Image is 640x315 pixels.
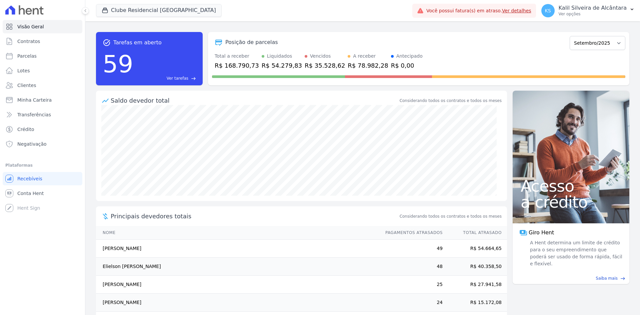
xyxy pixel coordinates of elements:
[353,53,376,60] div: A receber
[545,8,551,13] span: KS
[267,53,292,60] div: Liquidados
[400,98,502,104] div: Considerando todos os contratos e todos os meses
[426,7,531,14] span: Você possui fatura(s) em atraso.
[379,258,443,276] td: 48
[305,61,345,70] div: R$ 35.528,62
[310,53,331,60] div: Vencidos
[17,53,37,59] span: Parcelas
[17,97,52,103] span: Minha Carteira
[17,38,40,45] span: Contratos
[96,294,379,312] td: [PERSON_NAME]
[3,187,82,200] a: Conta Hent
[17,111,51,118] span: Transferências
[379,276,443,294] td: 25
[3,79,82,92] a: Clientes
[5,161,80,169] div: Plataformas
[443,276,507,294] td: R$ 27.941,58
[443,294,507,312] td: R$ 15.172,08
[400,213,502,219] span: Considerando todos os contratos e todos os meses
[111,212,398,221] span: Principais devedores totais
[113,39,162,47] span: Tarefas em aberto
[596,275,618,281] span: Saiba mais
[529,229,554,237] span: Giro Hent
[3,123,82,136] a: Crédito
[17,141,47,147] span: Negativação
[521,178,621,194] span: Acesso
[3,64,82,77] a: Lotes
[379,226,443,240] th: Pagamentos Atrasados
[3,35,82,48] a: Contratos
[529,239,623,267] span: A Hent determina um limite de crédito para o seu empreendimento que poderá ser usado de forma ráp...
[379,294,443,312] td: 24
[3,137,82,151] a: Negativação
[215,61,259,70] div: R$ 168.790,73
[96,276,379,294] td: [PERSON_NAME]
[103,47,133,81] div: 59
[96,258,379,276] td: Elielson [PERSON_NAME]
[111,96,398,105] div: Saldo devedor total
[379,240,443,258] td: 49
[3,20,82,33] a: Visão Geral
[167,75,188,81] span: Ver tarefas
[136,75,196,81] a: Ver tarefas east
[536,1,640,20] button: KS Kalil Silveira de Alcântara Ver opções
[521,194,621,210] span: a crédito
[443,226,507,240] th: Total Atrasado
[3,172,82,185] a: Recebíveis
[517,275,625,281] a: Saiba mais east
[17,67,30,74] span: Lotes
[17,82,36,89] span: Clientes
[215,53,259,60] div: Total a receber
[17,175,42,182] span: Recebíveis
[262,61,302,70] div: R$ 54.279,83
[17,23,44,30] span: Visão Geral
[559,5,627,11] p: Kalil Silveira de Alcântara
[391,61,423,70] div: R$ 0,00
[96,4,222,17] button: Clube Residencial [GEOGRAPHIC_DATA]
[3,93,82,107] a: Minha Carteira
[96,226,379,240] th: Nome
[559,11,627,17] p: Ver opções
[191,76,196,81] span: east
[103,39,111,47] span: task_alt
[620,276,625,281] span: east
[96,240,379,258] td: [PERSON_NAME]
[348,61,388,70] div: R$ 78.982,28
[3,108,82,121] a: Transferências
[17,126,34,133] span: Crédito
[3,49,82,63] a: Parcelas
[443,240,507,258] td: R$ 54.664,65
[225,38,278,46] div: Posição de parcelas
[396,53,423,60] div: Antecipado
[17,190,44,197] span: Conta Hent
[502,8,531,13] a: Ver detalhes
[443,258,507,276] td: R$ 40.358,50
